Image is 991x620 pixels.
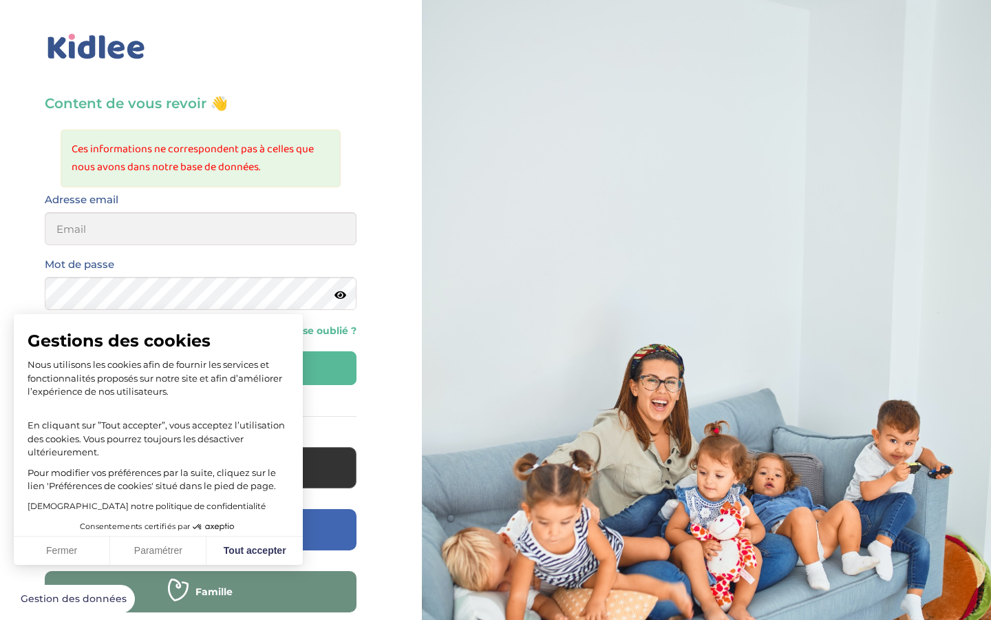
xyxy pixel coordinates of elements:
[45,256,114,273] label: Mot de passe
[110,537,206,566] button: Paramétrer
[45,571,356,612] button: Famille
[193,506,234,548] svg: Axeptio
[206,537,303,566] button: Tout accepter
[45,191,118,209] label: Adresse email
[28,501,266,511] a: [DEMOGRAPHIC_DATA] notre politique de confidentialité
[80,523,190,530] span: Consentements certifiés par
[28,331,289,351] span: Gestions des cookies
[28,466,289,493] p: Pour modifier vos préférences par la suite, cliquez sur le lien 'Préférences de cookies' situé da...
[28,406,289,459] p: En cliquant sur ”Tout accepter”, vous acceptez l’utilisation des cookies. Vous pourrez toujours l...
[14,537,110,566] button: Fermer
[12,585,135,614] button: Fermer le widget sans consentement
[28,358,289,399] p: Nous utilisons les cookies afin de fournir les services et fonctionnalités proposés sur notre sit...
[45,31,148,63] img: logo_kidlee_bleu
[45,212,356,245] input: Email
[45,595,356,608] a: Famille
[21,593,127,606] span: Gestion des données
[195,585,233,599] span: Famille
[45,94,356,113] h3: Content de vous revoir 👋
[73,518,244,536] button: Consentements certifiés par
[72,141,330,176] li: Ces informations ne correspondent pas à celles que nous avons dans notre base de données.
